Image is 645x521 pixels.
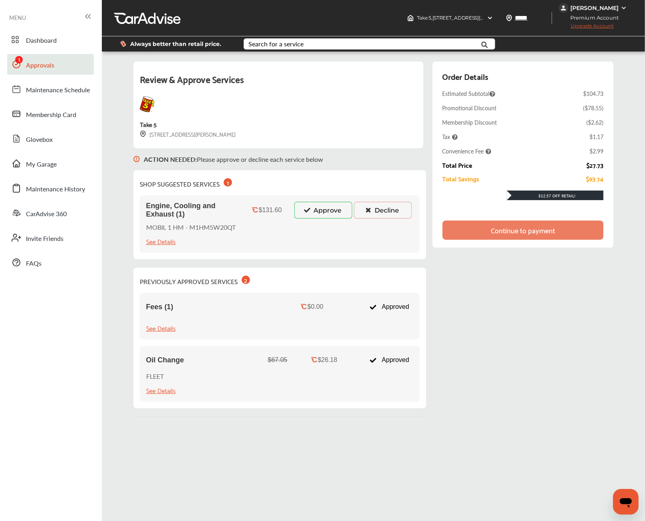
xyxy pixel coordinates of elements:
div: Membership Discount [443,118,497,126]
a: FAQs [7,252,94,273]
span: Membership Card [26,110,76,120]
a: Invite Friends [7,227,94,248]
img: location_vector.a44bc228.svg [506,15,512,21]
div: Continue to payment [491,226,555,234]
span: Oil Change [146,356,184,364]
span: Approvals [26,60,54,71]
div: $93.74 [586,175,603,182]
span: Dashboard [26,36,57,46]
div: See Details [146,322,176,333]
span: Maintenance Schedule [26,85,90,95]
img: header-divider.bc55588e.svg [552,12,552,24]
a: Maintenance Schedule [7,79,94,99]
div: 1 [224,178,232,187]
div: 2 [242,276,250,284]
span: MENU [9,14,26,21]
span: Convenience Fee [443,147,491,155]
div: Search for a service [248,41,304,47]
div: $27.73 [586,161,603,169]
span: Upgrade Account [559,23,614,33]
img: header-down-arrow.9dd2ce7d.svg [487,15,493,21]
div: [STREET_ADDRESS][PERSON_NAME] [140,129,236,139]
div: $67.05 [268,356,288,364]
a: Glovebox [7,128,94,149]
span: FAQs [26,259,42,269]
a: Dashboard [7,29,94,50]
button: Decline [354,202,412,219]
img: svg+xml;base64,PHN2ZyB3aWR0aD0iMTYiIGhlaWdodD0iMTciIHZpZXdCb3g9IjAgMCAxNiAxNyIgZmlsbD0ibm9uZSIgeG... [140,131,146,137]
div: [PERSON_NAME] [570,4,619,12]
p: FLEET [146,372,164,381]
div: ( $2.62 ) [586,118,603,126]
img: dollor_label_vector.a70140d1.svg [120,40,126,47]
div: See Details [146,236,176,247]
div: Total Price [443,161,472,169]
div: $26.18 [318,356,337,364]
div: Approved [365,299,413,314]
div: $0.00 [308,303,323,310]
span: Estimated Subtotal [443,89,495,97]
div: ( $78.55 ) [583,104,603,112]
div: Approved [365,352,413,368]
span: Tax [443,133,458,141]
div: See Details [146,385,176,396]
span: Always better than retail price. [130,41,221,47]
div: Review & Approve Services [140,71,417,96]
span: Premium Account [560,14,625,22]
div: $131.60 [259,207,282,214]
span: Invite Friends [26,234,64,244]
a: CarAdvise 360 [7,203,94,223]
a: Membership Card [7,103,94,124]
div: SHOP SUGGESTED SERVICES [140,177,232,189]
span: Engine, Cooling and Exhaust (1) [146,202,240,219]
img: logo-take5.png [140,96,155,112]
button: Approve [294,202,352,219]
p: Please approve or decline each service below [144,155,323,164]
img: svg+xml;base64,PHN2ZyB3aWR0aD0iMTYiIGhlaWdodD0iMTciIHZpZXdCb3g9IjAgMCAxNiAxNyIgZmlsbD0ibm9uZSIgeG... [133,148,140,170]
img: WGsFRI8htEPBVLJbROoPRyZpYNWhNONpIPPETTm6eUC0GeLEiAAAAAElFTkSuQmCC [621,5,627,11]
div: $12.57 Off Retail! [507,193,603,199]
div: Total Savings [443,175,480,182]
div: Order Details [443,70,488,83]
div: Promotional Discount [443,104,497,112]
a: My Garage [7,153,94,174]
div: $1.17 [589,133,603,141]
img: header-home-logo.8d720a4f.svg [407,15,414,21]
div: Take 5 [140,119,157,129]
div: $104.73 [583,89,603,97]
span: Glovebox [26,135,53,145]
span: Fees (1) [146,303,173,311]
b: ACTION NEEDED : [144,155,197,164]
p: MOBIL 1 HM - M1HM5W20QT [146,223,236,232]
span: Take 5 , [STREET_ADDRESS][PERSON_NAME] [GEOGRAPHIC_DATA] , FL 33563 [417,15,593,21]
a: Maintenance History [7,178,94,199]
img: jVpblrzwTbfkPYzPPzSLxeg0AAAAASUVORK5CYII= [559,3,568,13]
span: My Garage [26,159,57,170]
div: PREVIOUSLY APPROVED SERVICES [140,274,250,286]
span: Maintenance History [26,184,85,195]
iframe: Button to launch messaging window [613,489,639,515]
a: Approvals [7,54,94,75]
span: CarAdvise 360 [26,209,67,219]
div: $2.99 [589,147,603,155]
